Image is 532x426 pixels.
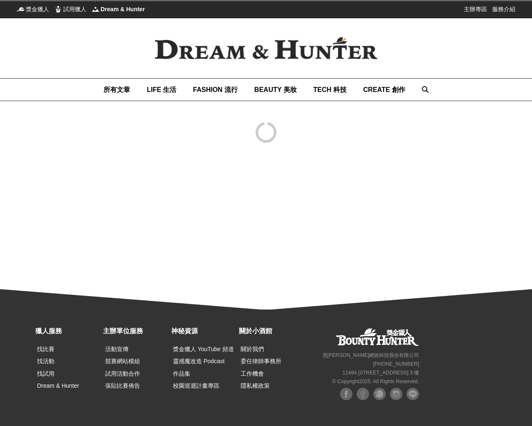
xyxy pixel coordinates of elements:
[193,86,238,93] span: FASHION 流行
[342,370,419,376] small: 11494 [STREET_ADDRESS] 3 樓
[373,361,419,367] small: [PHONE_NUMBER]
[357,388,369,400] img: Facebook
[193,79,238,101] a: FASHION 流行
[147,86,176,93] span: LIFE 生活
[103,326,167,336] div: 主辦單位服務
[17,5,49,13] a: 獎金獵人獎金獵人
[103,79,130,101] a: 所有文章
[241,358,281,364] a: 委任律師事務所
[241,370,264,377] a: 工作機會
[464,5,487,13] a: 主辦專區
[254,86,297,93] span: BEAUTY 美妝
[171,326,235,336] div: 神秘資源
[37,382,79,389] a: Dream & Hunter
[406,388,419,400] img: LINE
[332,379,419,384] small: © Copyright 2025 . All Rights Reserved.
[363,79,405,101] a: CREATE 創作
[390,388,402,400] img: Instagram
[241,346,264,352] a: 關於我們
[239,326,303,336] div: 關於小酒館
[103,86,130,93] span: 所有文章
[91,5,145,13] a: Dream & HunterDream & Hunter
[173,382,219,389] a: 校園巡迴計畫專區
[54,5,86,13] a: 試用獵人試用獵人
[101,5,145,13] span: Dream & Hunter
[313,79,347,101] a: TECH 科技
[373,388,386,400] img: Plurk
[105,382,140,389] a: 張貼比賽佈告
[173,358,224,364] a: 靈感魔改造 Podcast
[254,79,297,101] a: BEAUTY 美妝
[37,358,54,364] a: 找活動
[54,5,62,13] img: 試用獵人
[323,352,419,358] small: 恩[PERSON_NAME]網路科技股份有限公司
[492,5,515,13] a: 服務介紹
[147,79,176,101] a: LIFE 生活
[17,5,25,13] img: 獎金獵人
[363,86,405,93] span: CREATE 創作
[340,388,352,400] img: Facebook
[37,346,54,352] a: 找比賽
[173,346,234,352] a: 獎金獵人 YouTube 頻道
[91,5,100,13] img: Dream & Hunter
[336,328,419,346] a: 獎金獵人
[313,86,347,93] span: TECH 科技
[37,370,54,377] a: 找試用
[241,382,270,389] a: 隱私權政策
[105,358,140,364] a: 競賽網站模組
[141,24,391,73] img: Dream & Hunter
[26,5,49,13] span: 獎金獵人
[173,370,190,377] a: 作品集
[105,370,140,377] a: 試用活動合作
[63,5,86,13] span: 試用獵人
[105,346,128,352] a: 活動宣傳
[35,326,99,336] div: 獵人服務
